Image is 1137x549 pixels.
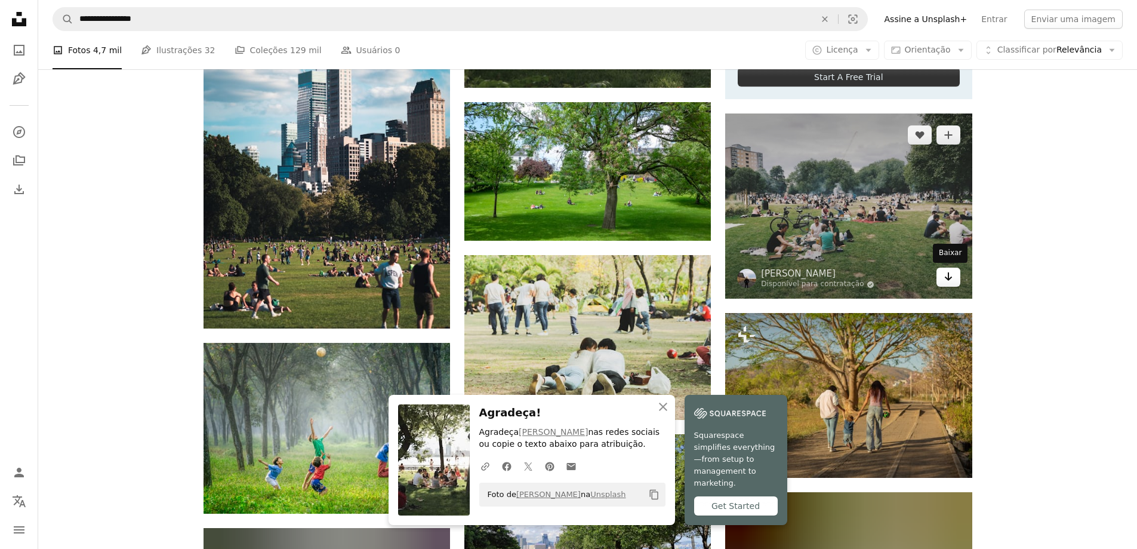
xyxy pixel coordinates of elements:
button: Menu [7,518,31,542]
div: Start A Free Trial [738,68,959,87]
div: Get Started [694,496,778,516]
form: Pesquise conteúdo visual em todo o site [53,7,868,31]
a: [PERSON_NAME] [516,490,581,499]
a: Compartilhar no Facebook [496,454,517,478]
button: Copiar para a área de transferência [644,484,664,505]
a: [PERSON_NAME] [519,427,588,437]
span: Orientação [905,45,951,54]
span: 129 mil [290,44,322,57]
a: um grupo de pessoas sentadas em cima de um campo verde exuberante [464,521,711,532]
a: Usuários 0 [341,31,400,69]
span: Squarespace simplifies everything—from setup to management to marketing. [694,430,778,489]
span: Licença [826,45,858,54]
a: Ilustrações [7,67,31,91]
span: 0 [395,44,400,57]
a: Entrar / Cadastrar-se [7,461,31,484]
a: Entrar [974,10,1014,29]
a: Assine a Unsplash+ [877,10,975,29]
a: Compartilhar no Pinterest [539,454,560,478]
a: menino na camiseta branca e calças marrons deitado no chão [464,332,711,342]
button: Curtir [908,125,932,145]
button: Licença [805,41,879,60]
div: Baixar [933,244,967,263]
img: file-1747939142011-51e5cc87e3c9 [694,404,766,422]
button: Limpar [812,8,838,30]
h3: Agradeça! [479,404,665,422]
a: [PERSON_NAME] [761,268,874,280]
img: menino na camiseta branca e calças marrons deitado no chão [464,255,711,419]
button: Enviar uma imagem [1024,10,1123,29]
a: Baixar [936,268,960,287]
img: Ir para o perfil de Robert Bye [737,269,756,288]
p: Agradeça nas redes sociais ou copie o texto abaixo para atribuição. [479,427,665,450]
a: Coleções 129 mil [235,31,322,69]
a: four boy playing ball on green grass [204,422,450,433]
a: Coleções [7,149,31,173]
a: Ilustrações 32 [141,31,215,69]
button: Classificar porRelevância [976,41,1123,60]
a: Compartilhar por e-mail [560,454,582,478]
button: Pesquise na Unsplash [53,8,73,30]
a: Explorar [7,120,31,144]
span: Relevância [997,44,1102,56]
img: grupo de pessoas reunidas em campo [725,114,972,299]
a: Histórico de downloads [7,177,31,201]
button: Idioma [7,489,31,513]
a: pessoas andando no parque perto de arranha-céus durante o dia [204,137,450,148]
a: Unsplash [590,490,625,499]
a: Squarespace simplifies everything—from setup to management to marketing.Get Started [685,395,787,525]
img: uma mulher e duas crianças andando por uma estrada [725,313,972,477]
span: Foto de na [482,485,626,504]
a: árvore de folhas verdes [464,166,711,177]
button: Orientação [884,41,972,60]
button: Pesquisa visual [839,8,867,30]
a: Compartilhar no Twitter [517,454,539,478]
a: uma mulher e duas crianças andando por uma estrada [725,389,972,400]
a: Início — Unsplash [7,7,31,33]
a: Fotos [7,38,31,62]
a: grupo de pessoas reunidas em campo [725,201,972,211]
a: Disponível para contratação [761,280,874,289]
span: 32 [205,44,215,57]
img: árvore de folhas verdes [464,102,711,241]
img: four boy playing ball on green grass [204,343,450,514]
span: Classificar por [997,45,1056,54]
button: Adicionar à coleção [936,125,960,145]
